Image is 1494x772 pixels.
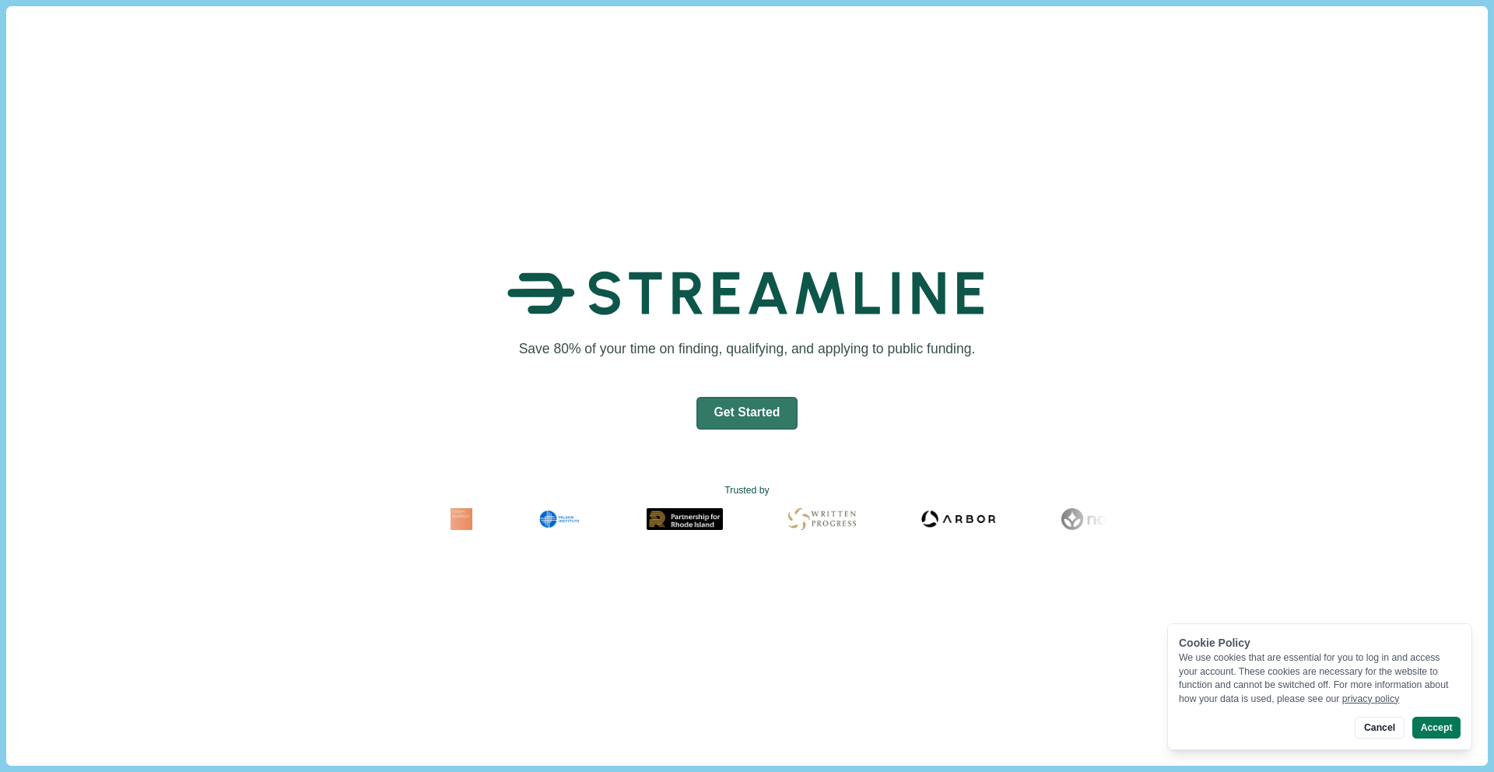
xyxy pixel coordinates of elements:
text: Trusted by [724,484,769,498]
img: Noya Logo [1042,508,1106,530]
a: privacy policy [1342,693,1400,704]
img: Partnership for Rhode Island Logo [627,508,703,530]
button: Accept [1412,717,1461,739]
span: Cookie Policy [1179,637,1250,649]
img: Arbor Logo [901,508,976,530]
img: Written Progress Logo [769,508,836,530]
img: Milken Institute Logo [518,508,562,530]
h1: Save 80% of your time on finding, qualifying, and applying to public funding. [514,339,980,359]
img: Fram Energy Logo [431,508,453,530]
div: We use cookies that are essential for you to log in and access your account. These cookies are ne... [1179,651,1461,706]
button: Cancel [1355,717,1404,739]
img: Streamline Climate Logo [507,250,987,337]
button: Get Started [696,397,798,430]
